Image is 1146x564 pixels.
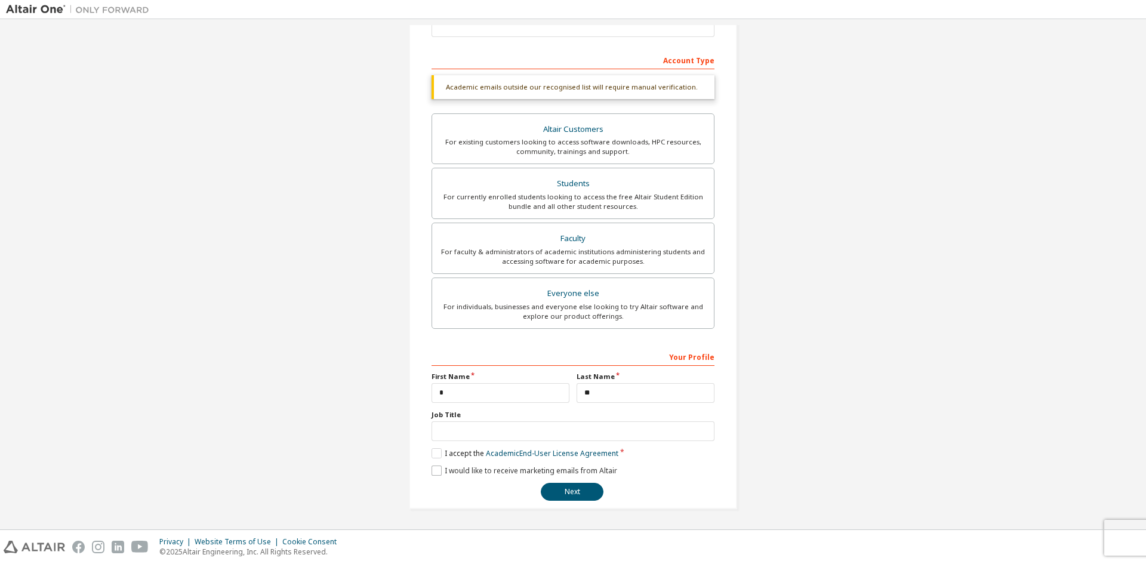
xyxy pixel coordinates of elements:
img: linkedin.svg [112,541,124,553]
div: Faculty [439,230,707,247]
div: Privacy [159,537,195,547]
button: Next [541,483,603,501]
div: Everyone else [439,285,707,302]
div: Website Terms of Use [195,537,282,547]
img: altair_logo.svg [4,541,65,553]
div: Academic emails outside our recognised list will require manual verification. [432,75,714,99]
label: First Name [432,372,569,381]
img: instagram.svg [92,541,104,553]
div: Students [439,175,707,192]
div: Account Type [432,50,714,69]
div: Cookie Consent [282,537,344,547]
div: For individuals, businesses and everyone else looking to try Altair software and explore our prod... [439,302,707,321]
label: Last Name [577,372,714,381]
div: For currently enrolled students looking to access the free Altair Student Edition bundle and all ... [439,192,707,211]
div: Altair Customers [439,121,707,138]
img: Altair One [6,4,155,16]
div: Your Profile [432,347,714,366]
img: youtube.svg [131,541,149,553]
label: Job Title [432,410,714,420]
img: facebook.svg [72,541,85,553]
label: I accept the [432,448,618,458]
div: For existing customers looking to access software downloads, HPC resources, community, trainings ... [439,137,707,156]
label: I would like to receive marketing emails from Altair [432,466,617,476]
div: For faculty & administrators of academic institutions administering students and accessing softwa... [439,247,707,266]
p: © 2025 Altair Engineering, Inc. All Rights Reserved. [159,547,344,557]
a: Academic End-User License Agreement [486,448,618,458]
